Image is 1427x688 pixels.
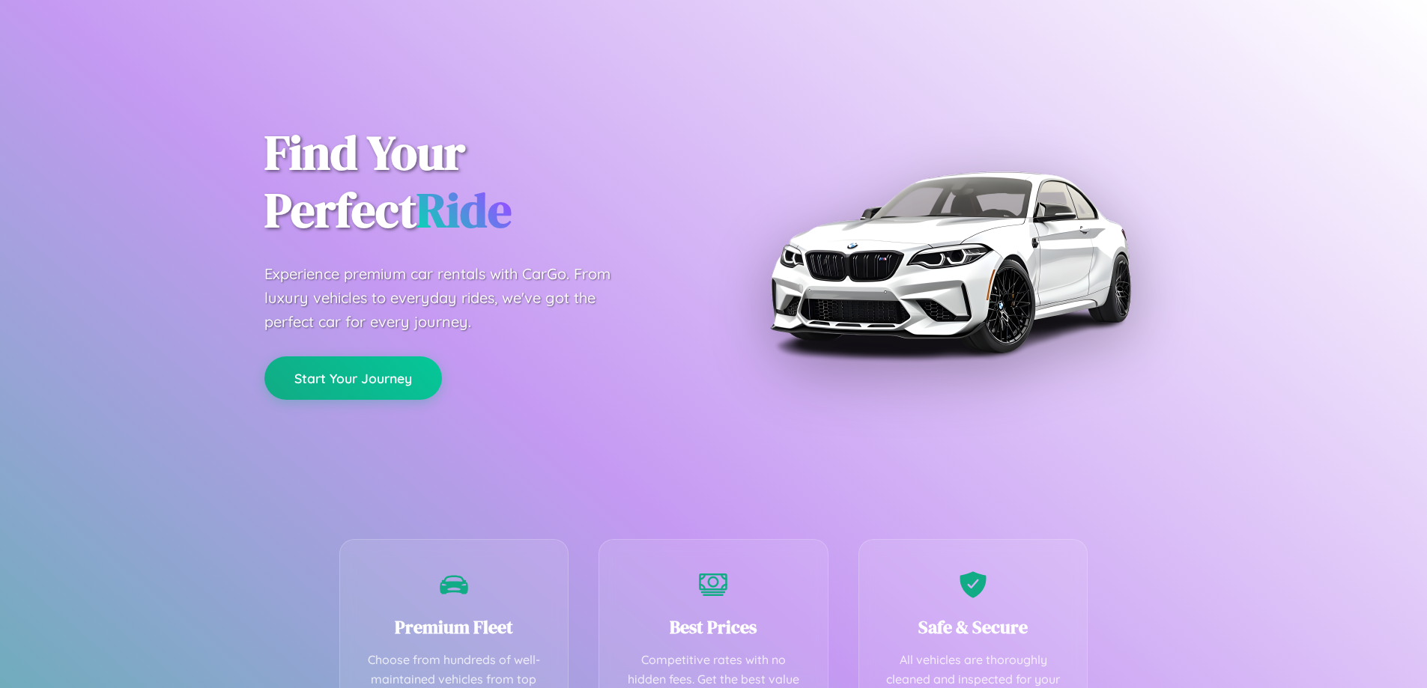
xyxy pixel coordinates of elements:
[882,615,1065,639] h3: Safe & Secure
[264,356,442,400] button: Start Your Journey
[763,75,1137,449] img: Premium BMW car rental vehicle
[264,262,639,334] p: Experience premium car rentals with CarGo. From luxury vehicles to everyday rides, we've got the ...
[363,615,546,639] h3: Premium Fleet
[264,124,691,240] h1: Find Your Perfect
[622,615,805,639] h3: Best Prices
[416,177,512,243] span: Ride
